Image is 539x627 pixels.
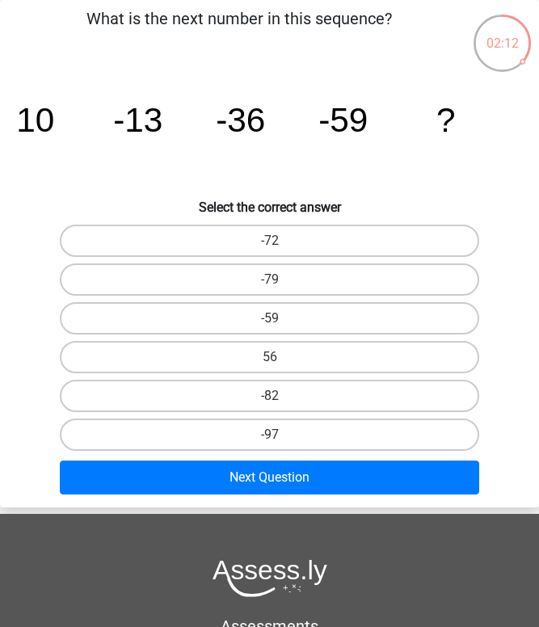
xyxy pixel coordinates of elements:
h6: Select the correct answer [6,196,533,215]
button: Next Question [60,461,479,494]
img: Assessly logo [213,559,327,597]
label: 56 [60,341,479,373]
tspan: ? [436,102,456,140]
tspan: 10 [16,102,54,140]
div: 02:12 [472,13,533,53]
label: -72 [60,225,479,257]
label: -82 [60,380,479,412]
tspan: -36 [216,102,265,140]
label: -59 [60,302,479,335]
tspan: -13 [113,102,162,140]
label: -97 [60,419,479,451]
label: -79 [60,263,479,296]
tspan: -59 [318,102,368,140]
p: What is the next number in this sequence? [6,6,472,55]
